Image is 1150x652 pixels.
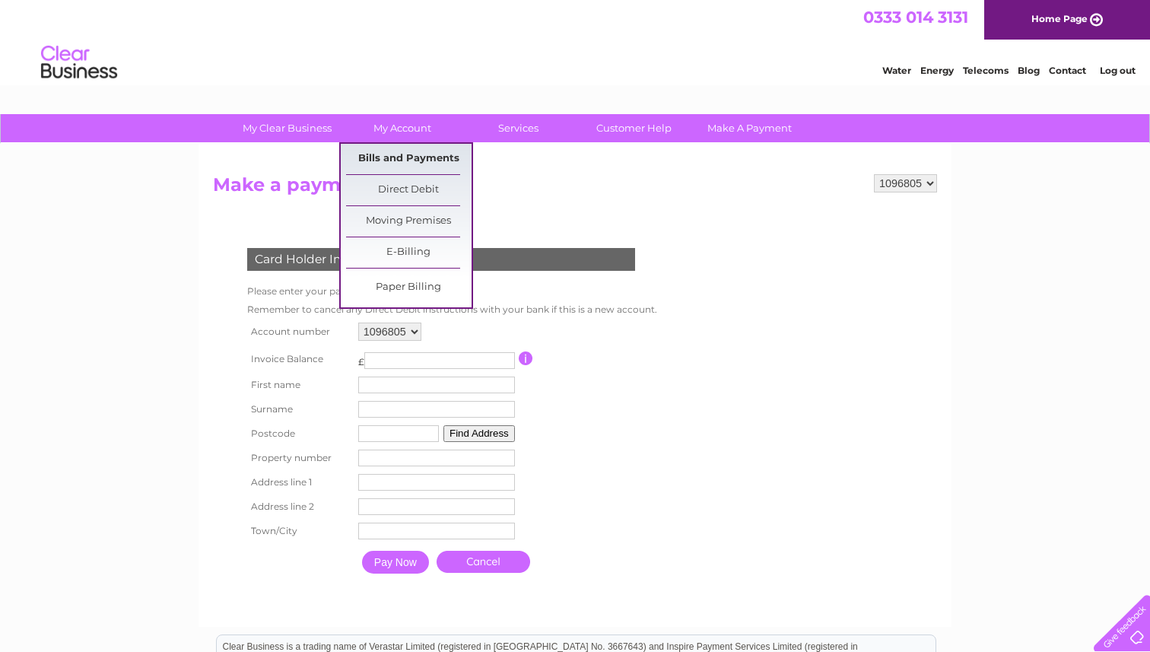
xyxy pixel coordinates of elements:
td: Please enter your payment card details below. [243,282,661,301]
a: Energy [920,65,954,76]
th: Invoice Balance [243,345,354,373]
input: Pay Now [362,551,429,574]
th: First name [243,373,354,397]
th: Town/City [243,519,354,543]
button: Find Address [443,425,515,442]
a: Water [882,65,911,76]
th: Postcode [243,421,354,446]
a: Blog [1018,65,1040,76]
a: 0333 014 3131 [863,8,968,27]
th: Surname [243,397,354,421]
th: Address line 2 [243,495,354,519]
a: Bills and Payments [346,144,472,174]
a: My Clear Business [224,114,350,142]
input: Information [519,351,533,365]
a: E-Billing [346,237,472,268]
a: Direct Debit [346,175,472,205]
a: Make A Payment [687,114,812,142]
div: Clear Business is a trading name of Verastar Limited (registered in [GEOGRAPHIC_DATA] No. 3667643... [217,8,936,74]
h2: Make a payment [213,174,937,203]
a: Moving Premises [346,206,472,237]
th: Address line 1 [243,470,354,495]
div: Card Holder Information [247,248,635,271]
td: Remember to cancel any Direct Debit instructions with your bank if this is a new account. [243,301,661,319]
a: Customer Help [571,114,697,142]
a: Services [456,114,581,142]
a: Paper Billing [346,272,472,303]
td: £ [358,348,364,367]
th: Account number [243,319,354,345]
a: Telecoms [963,65,1009,76]
a: Log out [1100,65,1136,76]
a: Cancel [437,551,530,573]
a: Contact [1049,65,1086,76]
th: Property number [243,446,354,470]
img: logo.png [40,40,118,86]
a: My Account [340,114,465,142]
